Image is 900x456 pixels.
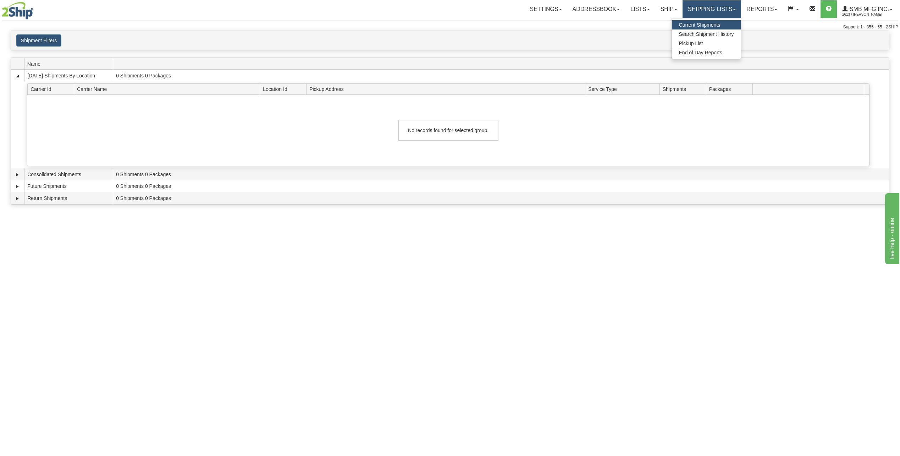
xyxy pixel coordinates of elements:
[679,40,703,46] span: Pickup List
[14,72,21,80] a: Collapse
[113,180,889,192] td: 0 Shipments 0 Packages
[27,58,113,69] span: Name
[663,83,706,94] span: Shipments
[672,29,741,39] a: Search Shipment History
[567,0,625,18] a: Addressbook
[2,24,898,30] div: Support: 1 - 855 - 55 - 2SHIP
[24,192,113,204] td: Return Shipments
[16,34,61,47] button: Shipment Filters
[14,171,21,178] a: Expand
[709,83,752,94] span: Packages
[679,31,734,37] span: Search Shipment History
[398,120,498,141] div: No records found for selected group.
[113,168,889,180] td: 0 Shipments 0 Packages
[5,4,66,13] div: live help - online
[24,180,113,192] td: Future Shipments
[24,168,113,180] td: Consolidated Shipments
[525,0,567,18] a: Settings
[848,6,889,12] span: SMB MFG INC.
[741,0,783,18] a: Reports
[31,83,74,94] span: Carrier Id
[672,39,741,48] a: Pickup List
[113,70,889,82] td: 0 Shipments 0 Packages
[655,0,683,18] a: Ship
[77,83,260,94] span: Carrier Name
[672,20,741,29] a: Current Shipments
[14,183,21,190] a: Expand
[679,22,720,28] span: Current Shipments
[837,0,898,18] a: SMB MFG INC. 2613 / [PERSON_NAME]
[679,50,722,55] span: End of Day Reports
[625,0,655,18] a: Lists
[24,70,113,82] td: [DATE] Shipments By Location
[14,195,21,202] a: Expand
[683,0,741,18] a: Shipping lists
[884,192,899,264] iframe: chat widget
[113,192,889,204] td: 0 Shipments 0 Packages
[263,83,306,94] span: Location Id
[588,83,659,94] span: Service Type
[2,2,33,20] img: logo2613.jpg
[842,11,895,18] span: 2613 / [PERSON_NAME]
[309,83,585,94] span: Pickup Address
[672,48,741,57] a: End of Day Reports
